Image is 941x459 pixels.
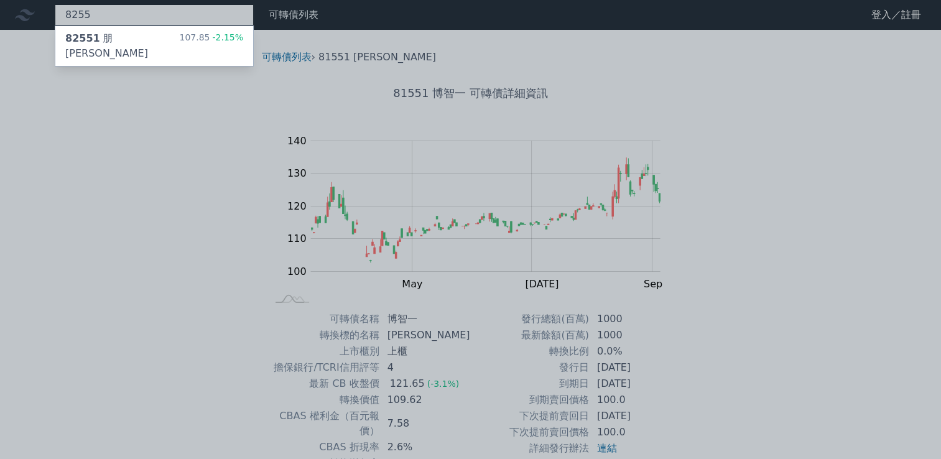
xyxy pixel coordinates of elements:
[65,32,100,44] span: 82551
[210,32,243,42] span: -2.15%
[179,31,243,61] div: 107.85
[55,26,253,66] a: 82551朋[PERSON_NAME] 107.85-2.15%
[65,31,179,61] div: 朋[PERSON_NAME]
[879,399,941,459] iframe: Chat Widget
[879,399,941,459] div: 聊天小工具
